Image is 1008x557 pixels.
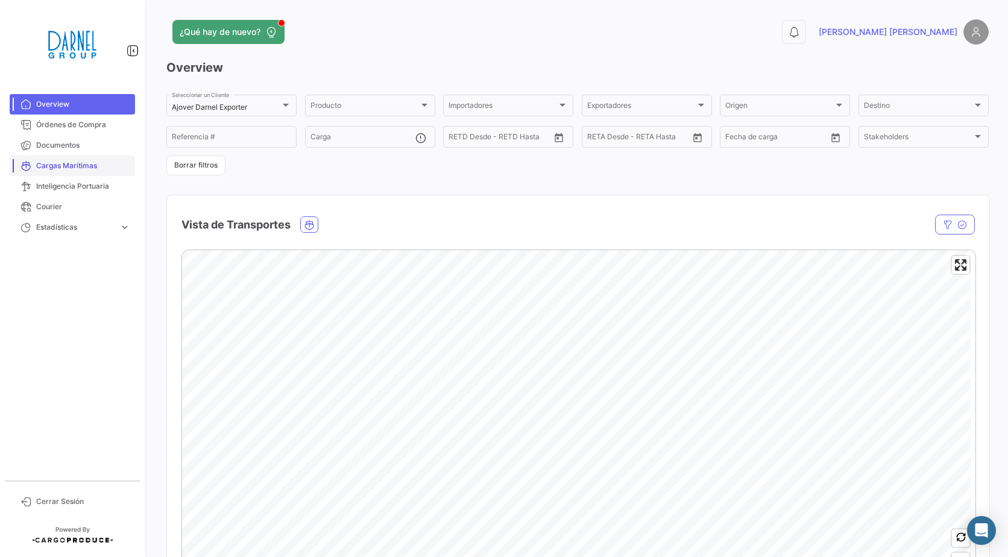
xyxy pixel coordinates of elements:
a: Cargas Marítimas [10,156,135,176]
span: Cargas Marítimas [36,160,130,171]
span: Importadores [449,103,557,112]
button: Open calendar [550,128,568,146]
a: Overview [10,94,135,115]
button: Enter fullscreen [952,256,969,274]
button: Open calendar [688,128,707,146]
input: Desde [587,134,609,143]
span: Origen [725,103,834,112]
button: Ocean [301,217,318,232]
span: expand_more [119,222,130,233]
input: Desde [725,134,747,143]
img: placeholder-user.png [963,19,989,45]
span: [PERSON_NAME] [PERSON_NAME] [819,26,957,38]
span: Exportadores [587,103,696,112]
input: Hasta [617,134,666,143]
input: Hasta [755,134,804,143]
a: Courier [10,197,135,217]
span: Overview [36,99,130,110]
button: Borrar filtros [166,156,225,175]
span: Courier [36,201,130,212]
a: Documentos [10,135,135,156]
h3: Overview [166,59,989,76]
button: ¿Qué hay de nuevo? [172,20,285,44]
span: Destino [864,103,972,112]
a: Órdenes de Compra [10,115,135,135]
mat-select-trigger: Ajover Darnel Exporter [172,102,247,112]
h4: Vista de Transportes [181,216,291,233]
span: Documentos [36,140,130,151]
span: Cerrar Sesión [36,496,130,507]
a: Inteligencia Portuaria [10,176,135,197]
img: 2451f0e3-414c-42c1-a793-a1d7350bebbc.png [42,14,102,75]
span: Órdenes de Compra [36,119,130,130]
input: Desde [449,134,470,143]
div: Abrir Intercom Messenger [967,516,996,545]
span: Producto [310,103,419,112]
span: Stakeholders [864,134,972,143]
button: Open calendar [827,128,845,146]
span: ¿Qué hay de nuevo? [180,26,260,38]
span: Estadísticas [36,222,115,233]
span: Inteligencia Portuaria [36,181,130,192]
input: Hasta [479,134,527,143]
